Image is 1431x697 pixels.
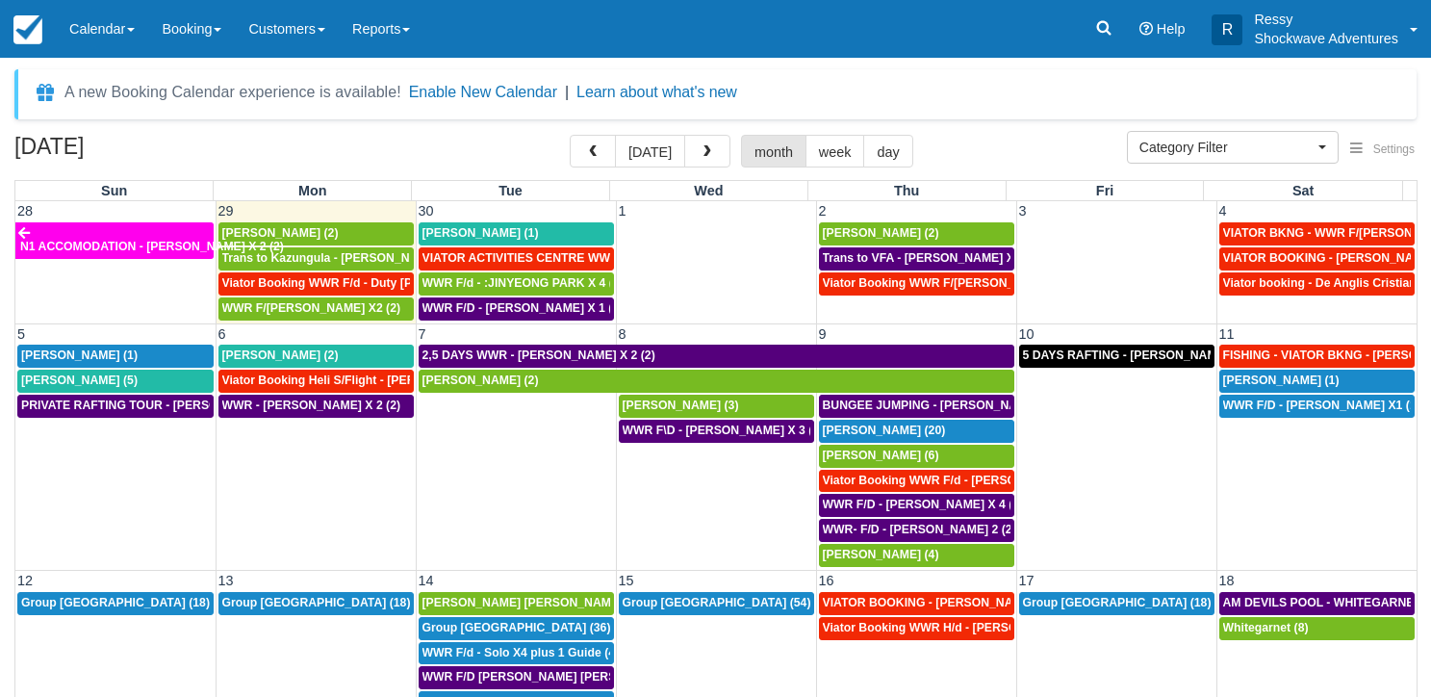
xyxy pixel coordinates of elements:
span: 28 [15,203,35,219]
span: WWR F/d - Solo X4 plus 1 Guide (4) [422,646,620,659]
span: [PERSON_NAME] (2) [222,226,339,240]
span: Mon [298,183,327,198]
span: WWR - [PERSON_NAME] X 2 (2) [222,399,401,412]
span: Category Filter [1139,138,1314,157]
img: checkfront-main-nav-mini-logo.png [13,15,42,44]
span: 12 [15,573,35,588]
button: Category Filter [1127,131,1339,164]
a: AM DEVILS POOL - WHITEGARNET X4 (4) [1219,592,1416,615]
i: Help [1139,22,1153,36]
span: 14 [417,573,436,588]
span: 8 [617,326,628,342]
a: Group [GEOGRAPHIC_DATA] (18) [218,592,414,615]
a: [PERSON_NAME] (1) [1219,370,1416,393]
a: Viator Booking Heli S/Flight - [PERSON_NAME] X 1 (1) [218,370,414,393]
a: Group [GEOGRAPHIC_DATA] (18) [17,592,214,615]
span: Fri [1096,183,1113,198]
span: Whitegarnet (8) [1223,621,1309,634]
span: N1 ACCOMODATION - [PERSON_NAME] X 2 (2) [20,240,284,253]
span: Trans to VFA - [PERSON_NAME] X 2 (2) [823,251,1042,265]
a: [PERSON_NAME] [PERSON_NAME] (2) [419,592,614,615]
span: 10 [1017,326,1036,342]
span: [PERSON_NAME] [PERSON_NAME] (2) [422,596,641,609]
span: VIATOR BOOKING - [PERSON_NAME] X 4 (4) [823,596,1074,609]
span: [PERSON_NAME] (1) [21,348,138,362]
button: month [741,135,806,168]
button: [DATE] [615,135,685,168]
span: 1 [617,203,628,219]
div: R [1212,14,1242,45]
span: Wed [694,183,723,198]
a: WWR F/[PERSON_NAME] X2 (2) [218,297,414,321]
button: week [805,135,865,168]
a: WWR F/d - :JINYEONG PARK X 4 (4) [419,272,614,296]
span: | [565,84,569,100]
span: 5 DAYS RAFTING - [PERSON_NAME] X 2 (4) [1023,348,1267,362]
span: [PERSON_NAME] (6) [823,449,939,462]
span: 7 [417,326,428,342]
p: Shockwave Adventures [1254,29,1398,48]
span: 2,5 DAYS WWR - [PERSON_NAME] X 2 (2) [422,348,655,362]
span: Group [GEOGRAPHIC_DATA] (18) [222,596,411,609]
span: Help [1157,21,1186,37]
span: Viator Booking WWR F/d - Duty [PERSON_NAME] 2 (2) [222,276,527,290]
a: WWR F/D [PERSON_NAME] [PERSON_NAME] GROVVE X2 (1) [419,666,614,689]
span: 2 [817,203,829,219]
span: 11 [1217,326,1237,342]
span: Viator Booking WWR H/d - [PERSON_NAME] X 4 (4) [823,621,1111,634]
a: [PERSON_NAME] (4) [819,544,1014,567]
a: WWR F/D - [PERSON_NAME] X1 (1) [1219,395,1416,418]
a: 2,5 DAYS WWR - [PERSON_NAME] X 2 (2) [419,345,1014,368]
span: PRIVATE RAFTING TOUR - [PERSON_NAME] X 5 (5) [21,399,310,412]
a: [PERSON_NAME] (6) [819,445,1014,468]
span: [PERSON_NAME] (4) [823,548,939,561]
span: 16 [817,573,836,588]
a: FISHING - VIATOR BKNG - [PERSON_NAME] 2 (2) [1219,345,1416,368]
a: [PERSON_NAME] (2) [419,370,1014,393]
span: Trans to Kazungula - [PERSON_NAME] x 1 (2) [222,251,477,265]
span: 9 [817,326,829,342]
h2: [DATE] [14,135,258,170]
span: [PERSON_NAME] (2) [823,226,939,240]
span: 3 [1017,203,1029,219]
a: [PERSON_NAME] (3) [619,395,814,418]
a: Learn about what's new [576,84,737,100]
a: [PERSON_NAME] (2) [819,222,1014,245]
a: 5 DAYS RAFTING - [PERSON_NAME] X 2 (4) [1019,345,1214,368]
span: 30 [417,203,436,219]
span: Thu [894,183,919,198]
a: VIATOR BOOKING - [PERSON_NAME] X 4 (4) [819,592,1014,615]
span: WWR F/D - [PERSON_NAME] X 1 (1) [422,301,624,315]
span: Settings [1373,142,1415,156]
span: [PERSON_NAME] (2) [222,348,339,362]
span: Viator Booking WWR F/[PERSON_NAME] X 2 (2) [823,276,1091,290]
a: BUNGEE JUMPING - [PERSON_NAME] 2 (2) [819,395,1014,418]
span: WWR F/[PERSON_NAME] X2 (2) [222,301,401,315]
a: Group [GEOGRAPHIC_DATA] (54) [619,592,814,615]
a: WWR F/d - Solo X4 plus 1 Guide (4) [419,642,614,665]
span: Tue [498,183,523,198]
a: [PERSON_NAME] (20) [819,420,1014,443]
a: WWR F/D - [PERSON_NAME] X 1 (1) [419,297,614,321]
a: Group [GEOGRAPHIC_DATA] (36) [419,617,614,640]
span: BUNGEE JUMPING - [PERSON_NAME] 2 (2) [823,399,1067,412]
span: WWR F/d - :JINYEONG PARK X 4 (4) [422,276,624,290]
button: Settings [1339,136,1426,164]
span: [PERSON_NAME] (2) [422,374,539,387]
div: A new Booking Calendar experience is available! [64,81,401,104]
span: [PERSON_NAME] (20) [823,424,946,437]
span: Viator Booking WWR F/d - [PERSON_NAME] [PERSON_NAME] X2 (2) [823,474,1208,487]
a: WWR- F/D - [PERSON_NAME] 2 (2) [819,519,1014,542]
a: VIATOR BKNG - WWR F/[PERSON_NAME] 3 (3) [1219,222,1416,245]
a: Viator Booking WWR F/[PERSON_NAME] X 2 (2) [819,272,1014,296]
span: 18 [1217,573,1237,588]
span: Group [GEOGRAPHIC_DATA] (18) [21,596,210,609]
button: day [863,135,912,168]
span: WWR F/D [PERSON_NAME] [PERSON_NAME] GROVVE X2 (1) [422,670,769,684]
span: Sat [1292,183,1314,198]
a: PRIVATE RAFTING TOUR - [PERSON_NAME] X 5 (5) [17,395,214,418]
span: Group [GEOGRAPHIC_DATA] (36) [422,621,611,634]
a: VIATOR ACTIVITIES CENTRE WWR - [PERSON_NAME] X 1 (1) [419,247,614,271]
span: 13 [217,573,236,588]
span: 6 [217,326,228,342]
